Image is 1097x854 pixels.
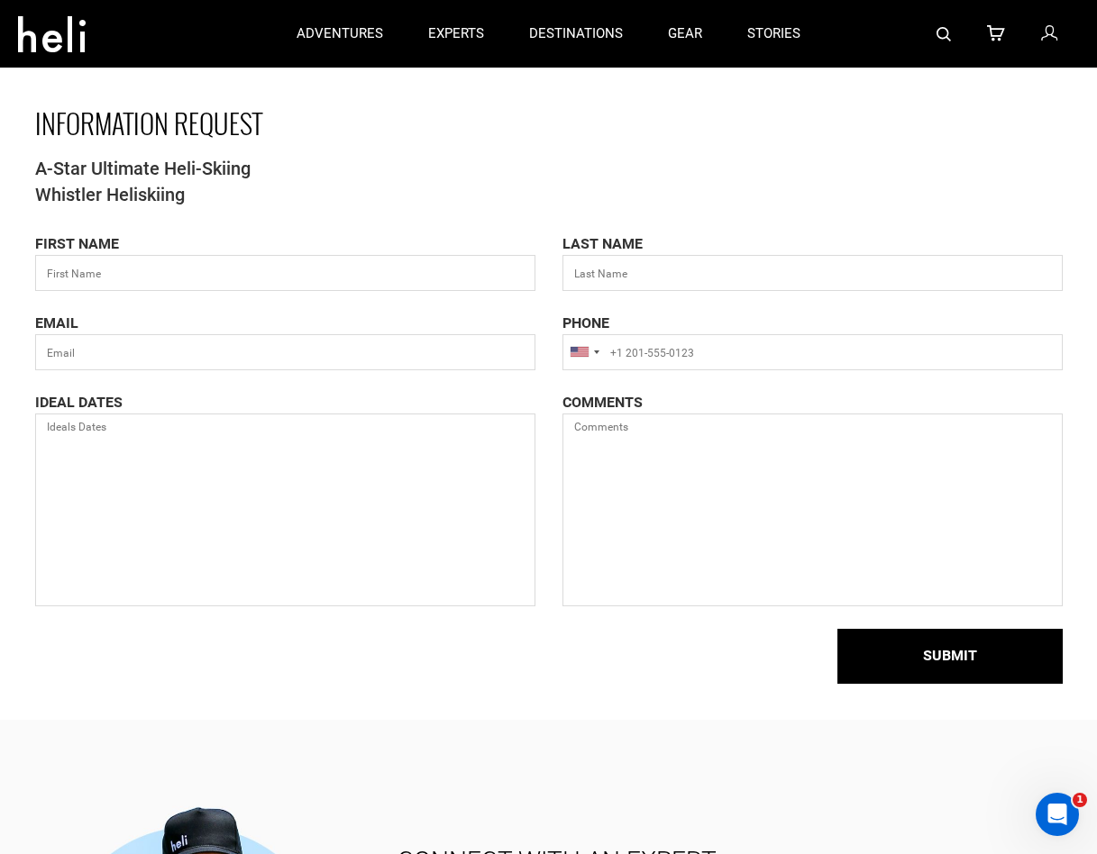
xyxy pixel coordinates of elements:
[297,24,383,43] p: adventures
[35,255,535,291] input: First Name
[1036,793,1079,836] iframe: Intercom live chat
[562,393,643,413] label: COMMENTS
[837,629,1063,684] button: SUBMIT
[35,182,1063,208] span: Whistler Heliskiing
[428,24,484,43] p: experts
[35,393,123,413] label: IDEAL DATES
[562,234,643,255] label: LAST NAME
[35,108,1063,138] h1: INFORMATION REQUEST
[35,234,119,255] label: FIRST NAME
[937,27,951,41] img: search-bar-icon.svg
[35,156,1063,182] span: A-Star Ultimate Heli-Skiing
[35,313,78,334] label: EMAIL
[563,335,605,369] div: United States: +1
[562,334,1063,370] input: +1 201-555-0123
[529,24,623,43] p: destinations
[1073,793,1087,807] span: 1
[562,313,609,334] label: PHONE
[562,255,1063,291] input: Last Name
[35,334,535,370] input: Email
